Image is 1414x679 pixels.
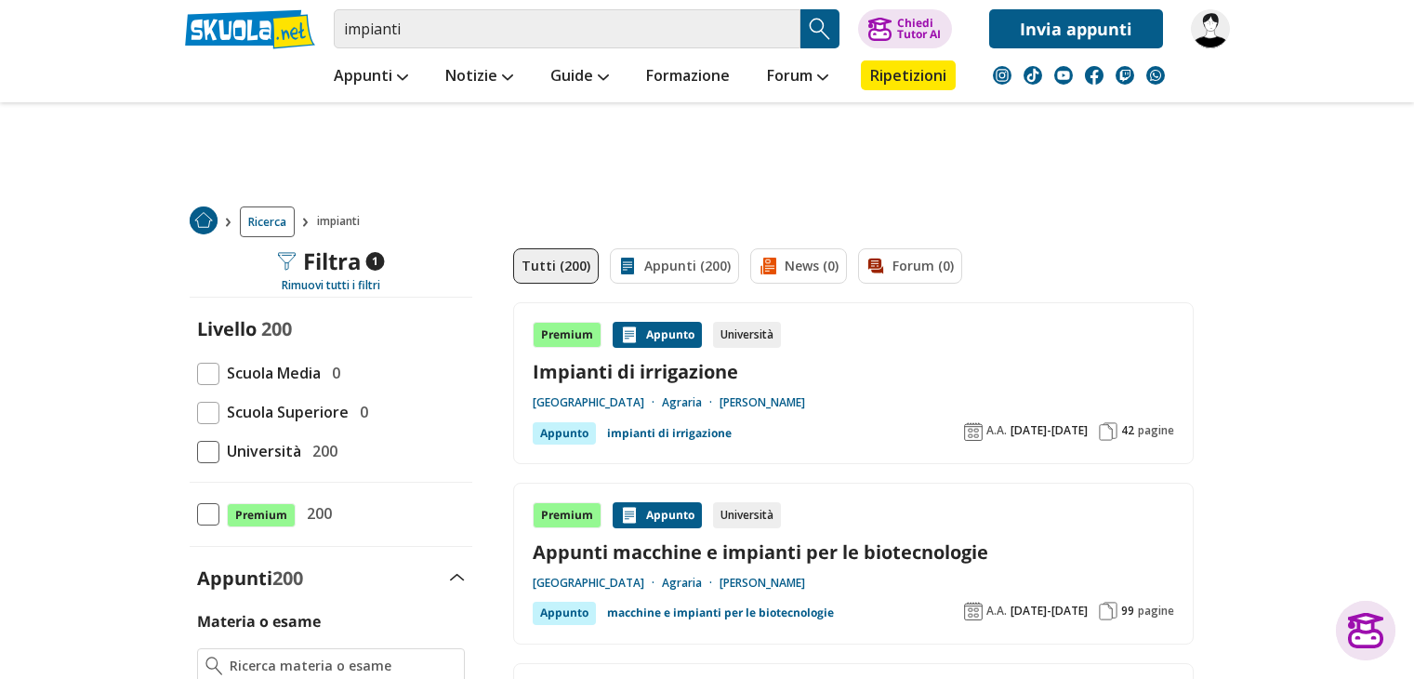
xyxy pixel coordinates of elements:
span: 200 [305,439,337,463]
img: facebook [1085,66,1103,85]
span: 42 [1121,423,1134,438]
a: macchine e impianti per le biotecnologie [607,602,834,624]
div: Premium [533,502,601,528]
a: Agraria [662,576,720,591]
div: Appunto [533,422,596,445]
a: Guide [546,60,614,94]
span: A.A. [986,604,1007,619]
a: Agraria [662,395,720,410]
button: ChiediTutor AI [858,9,952,48]
div: Premium [533,322,601,348]
label: Livello [197,316,257,341]
img: Ricerca materia o esame [205,657,223,675]
a: Appunti macchine e impianti per le biotecnologie [533,539,1174,565]
img: Home [190,206,218,234]
img: domiandyleo [1191,9,1230,48]
span: Scuola Media [219,361,321,385]
span: Scuola Superiore [219,400,349,424]
span: impianti [317,206,367,237]
div: Università [713,322,781,348]
span: pagine [1138,423,1174,438]
a: Notizie [441,60,518,94]
span: 0 [324,361,340,385]
a: Ricerca [240,206,295,237]
img: Apri e chiudi sezione [450,574,465,581]
span: 0 [352,400,368,424]
a: Appunti [329,60,413,94]
div: Appunto [533,602,596,624]
div: Filtra [277,248,384,274]
a: Forum [762,60,833,94]
img: youtube [1054,66,1073,85]
img: WhatsApp [1146,66,1165,85]
img: instagram [993,66,1011,85]
label: Appunti [197,566,303,591]
a: Ripetizioni [861,60,956,90]
img: Anno accademico [964,422,983,441]
button: Search Button [800,9,839,48]
img: Anno accademico [964,602,983,620]
a: [PERSON_NAME] [720,395,805,410]
span: 1 [365,252,384,271]
span: pagine [1138,604,1174,619]
a: Invia appunti [989,9,1163,48]
img: Filtra filtri mobile [277,252,296,271]
a: Appunti (200) [610,248,739,284]
input: Ricerca materia o esame [230,657,456,675]
a: [GEOGRAPHIC_DATA] [533,395,662,410]
span: 99 [1121,604,1134,619]
span: 200 [261,316,292,341]
img: Appunti contenuto [620,506,639,525]
img: Pagine [1099,602,1117,620]
a: Tutti (200) [513,248,599,284]
span: 200 [272,566,303,591]
span: Università [219,439,301,463]
div: Appunto [613,322,702,348]
img: Cerca appunti, riassunti o versioni [806,15,834,43]
span: [DATE]-[DATE] [1011,604,1088,619]
div: Chiedi Tutor AI [897,18,941,40]
div: Appunto [613,502,702,528]
div: Rimuovi tutti i filtri [190,278,472,293]
a: Home [190,206,218,237]
input: Cerca appunti, riassunti o versioni [334,9,800,48]
img: tiktok [1024,66,1042,85]
img: Appunti filtro contenuto [618,257,637,275]
a: [PERSON_NAME] [720,576,805,591]
span: A.A. [986,423,1007,438]
img: Appunti contenuto [620,326,639,344]
a: [GEOGRAPHIC_DATA] [533,576,662,591]
img: Pagine [1099,422,1117,441]
span: 200 [299,501,332,526]
span: Premium [227,503,296,527]
a: Impianti di irrigazione [533,359,1174,384]
div: Università [713,502,781,528]
a: Formazione [641,60,734,94]
label: Materia o esame [197,611,321,632]
a: impianti di irrigazione [607,422,732,445]
span: [DATE]-[DATE] [1011,423,1088,438]
img: twitch [1116,66,1134,85]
